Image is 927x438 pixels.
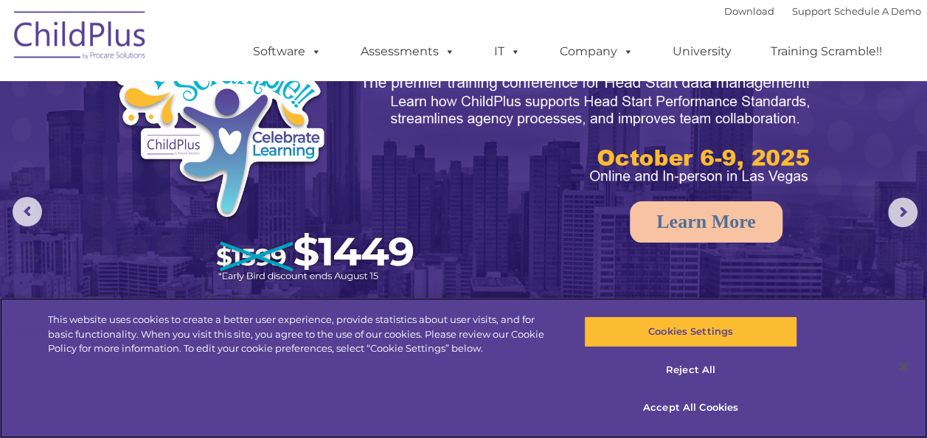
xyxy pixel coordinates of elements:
button: Close [887,350,920,383]
button: Cookies Settings [584,316,797,347]
button: Reject All [584,355,797,386]
span: Phone number [205,158,268,169]
div: This website uses cookies to create a better user experience, provide statistics about user visit... [48,313,556,356]
font: | [724,5,921,17]
img: ChildPlus by Procare Solutions [7,1,154,74]
a: Software [238,37,336,66]
a: Training Scramble!! [756,37,897,66]
a: IT [479,37,535,66]
a: Company [545,37,648,66]
a: Learn More [630,201,782,243]
a: University [658,37,746,66]
a: Assessments [346,37,470,66]
a: Schedule A Demo [834,5,921,17]
span: Last name [205,97,250,108]
button: Accept All Cookies [584,392,797,423]
a: Download [724,5,774,17]
a: Support [792,5,831,17]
